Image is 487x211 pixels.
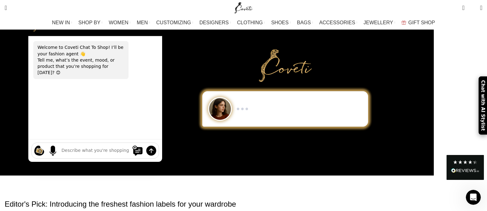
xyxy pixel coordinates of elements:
[363,20,393,26] span: JEWELLERY
[2,16,485,29] div: Main navigation
[259,49,312,82] img: Primary Gold
[199,16,231,29] a: DESIGNERS
[271,16,291,29] a: SHOES
[233,5,254,10] a: Site logo
[2,2,10,14] a: Search
[363,16,395,29] a: JEWELLERY
[453,160,478,165] div: 4.28 Stars
[447,155,484,180] div: Read All Reviews
[319,20,355,26] span: ACCESSORIES
[109,16,131,29] a: WOMEN
[237,16,265,29] a: CLOTHING
[156,20,191,26] span: CUSTOMIZING
[466,190,481,205] iframe: Intercom live chat
[52,16,72,29] a: NEW IN
[459,2,467,14] a: 0
[408,20,435,26] span: GIFT SHOP
[109,20,129,26] span: WOMEN
[451,167,479,175] div: Read All Reviews
[78,16,103,29] a: SHOP BY
[297,20,311,26] span: BAGS
[469,2,475,14] div: My Wishlist
[297,16,313,29] a: BAGS
[199,20,229,26] span: DESIGNERS
[401,16,435,29] a: GIFT SHOP
[319,16,358,29] a: ACCESSORIES
[471,6,475,11] span: 0
[451,168,479,173] img: REVIEWS.io
[78,20,101,26] span: SHOP BY
[463,3,467,8] span: 0
[137,20,148,26] span: MEN
[237,20,263,26] span: CLOTHING
[52,20,70,26] span: NEW IN
[198,91,372,127] div: Chat to Shop demo
[271,20,288,26] span: SHOES
[401,21,406,25] img: GiftBag
[137,16,150,29] a: MEN
[156,16,193,29] a: CUSTOMIZING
